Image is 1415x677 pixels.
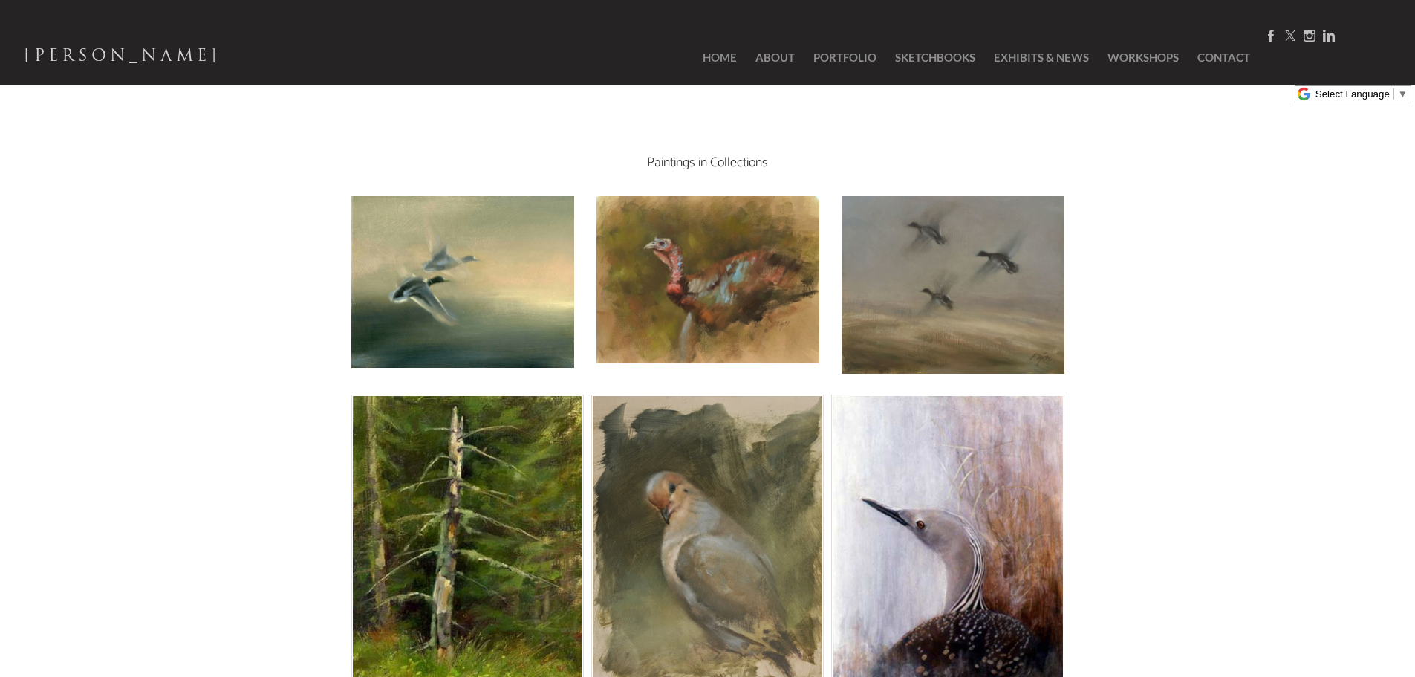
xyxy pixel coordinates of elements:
a: Select Language​ [1315,88,1408,100]
a: SketchBooks [888,30,983,85]
a: About [748,30,802,85]
a: Facebook [1265,29,1277,43]
font: Paintings in Collections [647,152,768,174]
img: Picture [842,196,1064,375]
a: Portfolio [806,30,884,85]
a: Exhibits & News [986,30,1096,85]
a: Home [680,30,744,85]
a: Instagram [1304,29,1315,43]
a: Twitter [1284,29,1296,43]
span: [PERSON_NAME] [24,42,221,68]
a: Contact [1190,30,1250,85]
img: Picture [596,196,819,363]
span: Select Language [1315,88,1390,100]
a: Linkedin [1323,29,1335,43]
a: Workshops [1100,30,1186,85]
span: ▼ [1398,88,1408,100]
img: Mallards Flying painting [351,196,574,369]
a: [PERSON_NAME] [24,42,221,74]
